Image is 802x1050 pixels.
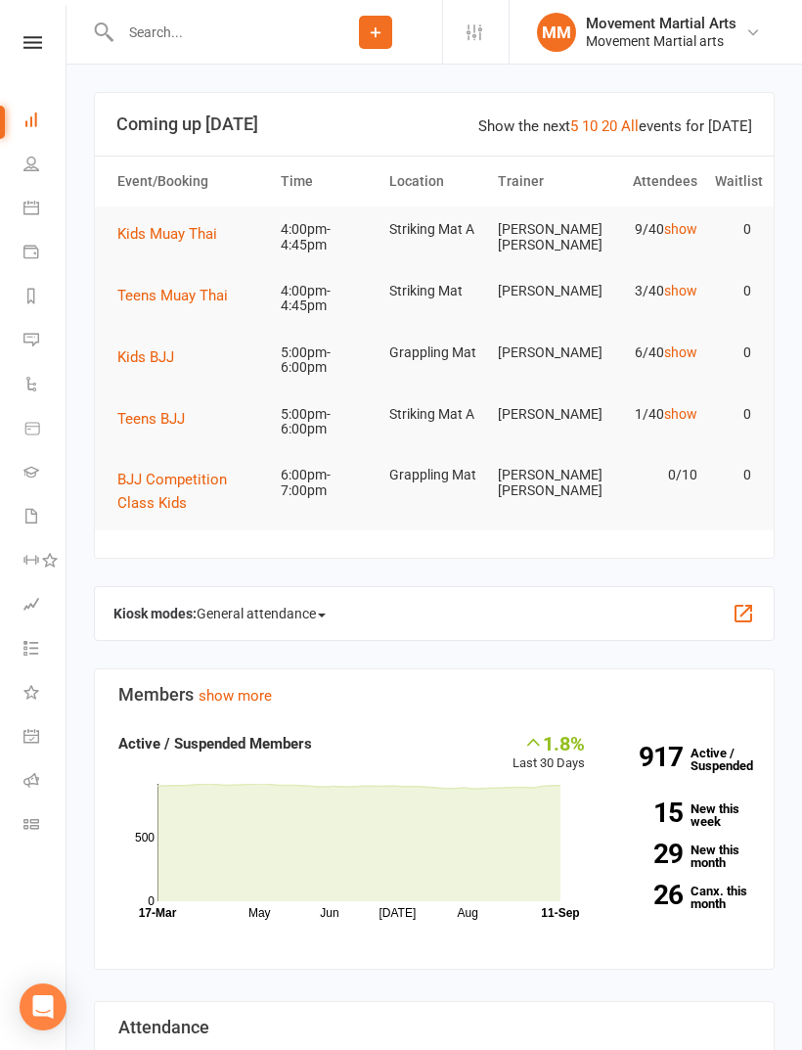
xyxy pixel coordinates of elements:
[586,15,736,32] div: Movement Martial Arts
[489,268,598,314] td: [PERSON_NAME]
[598,391,706,437] td: 1/40
[706,452,761,498] td: 0
[117,468,263,515] button: BJJ Competition Class Kids
[604,732,765,787] a: 917Active / Suspended
[272,330,380,391] td: 5:00pm-6:00pm
[117,471,227,512] span: BJJ Competition Class Kids
[113,606,197,621] strong: Kiosk modes:
[598,206,706,252] td: 9/40
[23,408,67,452] a: Product Sales
[570,117,578,135] a: 5
[614,885,750,910] a: 26Canx. this month
[489,391,598,437] td: [PERSON_NAME]
[706,330,761,376] td: 0
[118,1018,750,1037] h3: Attendance
[20,983,67,1030] div: Open Intercom Messenger
[706,157,761,206] th: Waitlist
[109,157,272,206] th: Event/Booking
[614,744,683,770] strong: 917
[197,598,326,629] span: General attendance
[23,760,67,804] a: Roll call kiosk mode
[614,841,683,867] strong: 29
[272,206,380,268] td: 4:00pm-4:45pm
[380,268,489,314] td: Striking Mat
[117,348,174,366] span: Kids BJJ
[512,732,585,774] div: Last 30 Days
[272,157,380,206] th: Time
[489,157,598,206] th: Trainer
[23,276,67,320] a: Reports
[23,804,67,848] a: Class kiosk mode
[117,407,199,431] button: Teens BJJ
[23,232,67,276] a: Payments
[706,206,761,252] td: 0
[489,452,598,514] td: [PERSON_NAME] [PERSON_NAME]
[23,144,67,188] a: People
[706,268,761,314] td: 0
[272,452,380,514] td: 6:00pm-7:00pm
[118,685,750,705] h3: Members
[706,391,761,437] td: 0
[380,206,489,252] td: Striking Mat A
[614,799,683,826] strong: 15
[23,716,67,760] a: General attendance kiosk mode
[489,330,598,376] td: [PERSON_NAME]
[601,117,617,135] a: 20
[512,732,585,753] div: 1.8%
[598,157,706,206] th: Attendees
[664,406,697,422] a: show
[272,391,380,453] td: 5:00pm-6:00pm
[664,221,697,237] a: show
[380,157,489,206] th: Location
[117,345,188,369] button: Kids BJJ
[664,283,697,298] a: show
[117,410,185,428] span: Teens BJJ
[23,584,67,628] a: Assessments
[582,117,598,135] a: 10
[23,188,67,232] a: Calendar
[117,225,217,243] span: Kids Muay Thai
[621,117,639,135] a: All
[272,268,380,330] td: 4:00pm-4:45pm
[489,206,598,268] td: [PERSON_NAME] [PERSON_NAME]
[23,100,67,144] a: Dashboard
[199,687,272,705] a: show more
[117,222,231,246] button: Kids Muay Thai
[117,287,228,304] span: Teens Muay Thai
[537,13,576,52] div: MM
[116,114,752,134] h3: Coming up [DATE]
[380,452,489,498] td: Grappling Mat
[380,330,489,376] td: Grappling Mat
[114,19,309,46] input: Search...
[664,344,697,360] a: show
[614,802,750,828] a: 15New this week
[586,32,736,50] div: Movement Martial arts
[117,284,242,307] button: Teens Muay Thai
[598,452,706,498] td: 0/10
[118,735,312,753] strong: Active / Suspended Members
[614,882,683,908] strong: 26
[614,844,750,869] a: 29New this month
[598,268,706,314] td: 3/40
[598,330,706,376] td: 6/40
[478,114,752,138] div: Show the next events for [DATE]
[380,391,489,437] td: Striking Mat A
[23,672,67,716] a: What's New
